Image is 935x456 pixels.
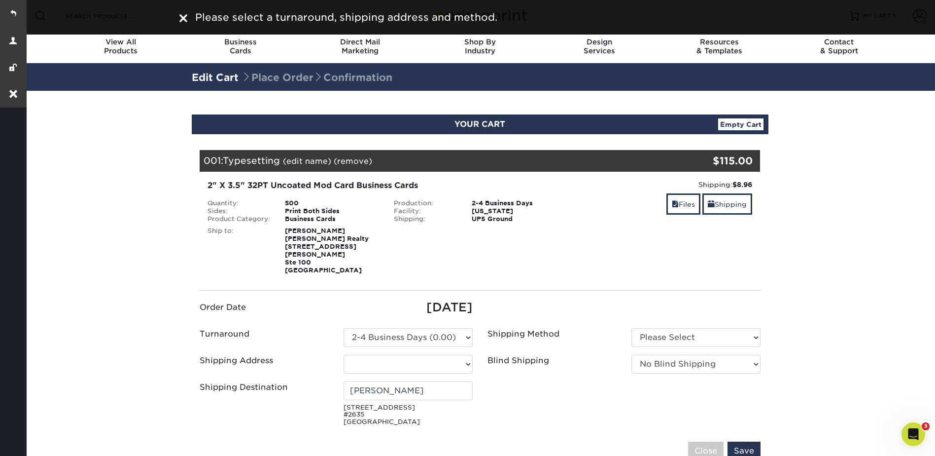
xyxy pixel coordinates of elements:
[277,199,386,207] div: 500
[487,355,549,367] label: Blind Shipping
[200,199,278,207] div: Quantity:
[464,199,573,207] div: 2-4 Business Days
[283,156,331,166] a: (edit name)
[718,118,763,130] a: Empty Cart
[242,72,392,83] span: Place Order Confirmation
[420,32,540,63] a: Shop ByIndustry
[180,38,300,46] span: Business
[420,38,540,55] div: Industry
[61,38,181,55] div: Products
[300,38,420,55] div: Marketing
[179,14,187,22] img: close
[464,207,573,215] div: [US_STATE]
[386,207,464,215] div: Facility:
[200,227,278,274] div: Ship to:
[659,32,779,63] a: Resources& Templates
[200,302,246,313] label: Order Date
[200,355,273,367] label: Shipping Address
[672,200,679,208] span: files
[344,404,473,426] small: [STREET_ADDRESS] #2635 [GEOGRAPHIC_DATA]
[540,38,659,55] div: Services
[200,381,288,393] label: Shipping Destination
[386,199,464,207] div: Production:
[334,156,372,166] a: (remove)
[702,193,752,215] a: Shipping
[659,38,779,46] span: Resources
[180,32,300,63] a: BusinessCards
[732,181,752,189] strong: $8.96
[901,422,925,446] iframe: Intercom live chat
[277,215,386,223] div: Business Cards
[922,422,930,430] span: 3
[200,150,667,172] div: 001:
[61,32,181,63] a: View AllProducts
[208,180,566,191] div: 2" X 3.5" 32PT Uncoated Mod Card Business Cards
[454,119,505,129] span: YOUR CART
[659,38,779,55] div: & Templates
[195,11,497,23] span: Please select a turnaround, shipping address and method.
[200,207,278,215] div: Sides:
[300,38,420,46] span: Direct Mail
[223,155,280,166] span: Typesetting
[667,153,753,168] div: $115.00
[192,72,239,83] a: Edit Cart
[200,215,278,223] div: Product Category:
[540,32,659,63] a: DesignServices
[666,193,700,215] a: Files
[344,299,473,316] div: [DATE]
[708,200,715,208] span: shipping
[464,215,573,223] div: UPS Ground
[779,32,899,63] a: Contact& Support
[277,207,386,215] div: Print Both Sides
[386,215,464,223] div: Shipping:
[285,227,369,274] strong: [PERSON_NAME] [PERSON_NAME] Realty [STREET_ADDRESS][PERSON_NAME] Ste 100 [GEOGRAPHIC_DATA]
[487,328,559,340] label: Shipping Method
[300,32,420,63] a: Direct MailMarketing
[61,38,181,46] span: View All
[420,38,540,46] span: Shop By
[200,328,249,340] label: Turnaround
[581,180,753,190] div: Shipping:
[180,38,300,55] div: Cards
[779,38,899,55] div: & Support
[540,38,659,46] span: Design
[779,38,899,46] span: Contact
